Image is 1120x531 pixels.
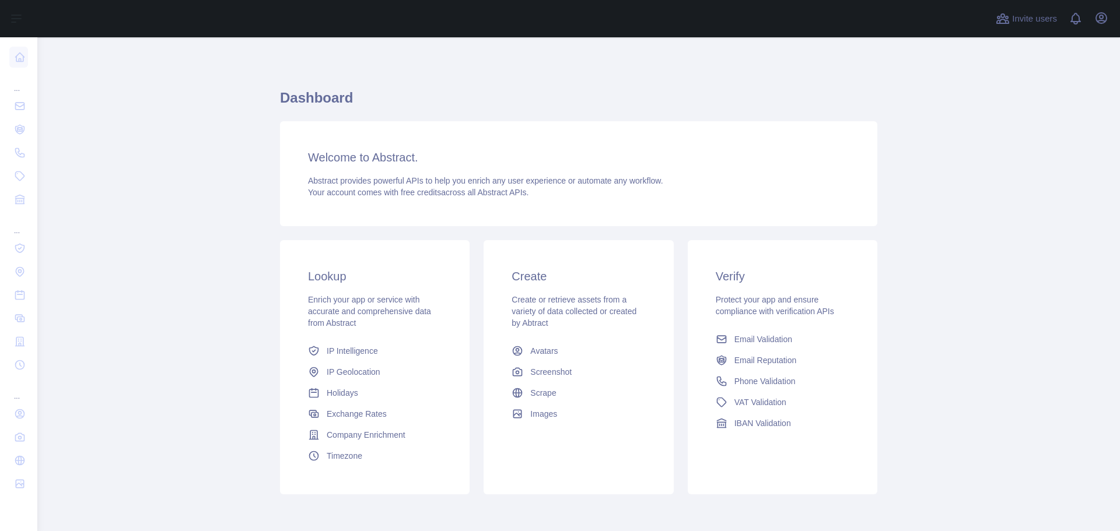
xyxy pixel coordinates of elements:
a: Timezone [303,445,446,466]
span: Timezone [327,450,362,462]
span: VAT Validation [734,396,786,408]
a: Email Reputation [711,350,854,371]
span: IP Intelligence [327,345,378,357]
span: Enrich your app or service with accurate and comprehensive data from Abstract [308,295,431,328]
span: Email Reputation [734,354,797,366]
span: Protect your app and ensure compliance with verification APIs [716,295,834,316]
span: Scrape [530,387,556,399]
span: Abstract provides powerful APIs to help you enrich any user experience or automate any workflow. [308,176,663,185]
span: Holidays [327,387,358,399]
span: free credits [401,188,441,197]
a: Screenshot [507,361,650,382]
div: ... [9,70,28,93]
a: Company Enrichment [303,424,446,445]
span: Your account comes with across all Abstract APIs. [308,188,528,197]
a: Exchange Rates [303,403,446,424]
a: VAT Validation [711,392,854,413]
span: Images [530,408,557,420]
a: Avatars [507,340,650,361]
span: Exchange Rates [327,408,387,420]
div: ... [9,212,28,235]
span: Avatars [530,345,558,357]
a: IP Intelligence [303,340,446,361]
span: Create or retrieve assets from a variety of data collected or created by Abtract [512,295,636,328]
span: IP Geolocation [327,366,380,378]
h3: Create [512,268,645,284]
h3: Verify [716,268,849,284]
button: Invite users [993,9,1059,28]
div: ... [9,378,28,401]
h1: Dashboard [280,89,877,117]
a: Phone Validation [711,371,854,392]
a: Images [507,403,650,424]
a: Email Validation [711,329,854,350]
span: Invite users [1012,12,1057,26]
a: IP Geolocation [303,361,446,382]
span: Phone Validation [734,375,796,387]
a: IBAN Validation [711,413,854,434]
h3: Welcome to Abstract. [308,149,849,166]
a: Scrape [507,382,650,403]
span: Email Validation [734,333,792,345]
h3: Lookup [308,268,442,284]
span: IBAN Validation [734,417,791,429]
a: Holidays [303,382,446,403]
span: Company Enrichment [327,429,405,441]
span: Screenshot [530,366,572,378]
